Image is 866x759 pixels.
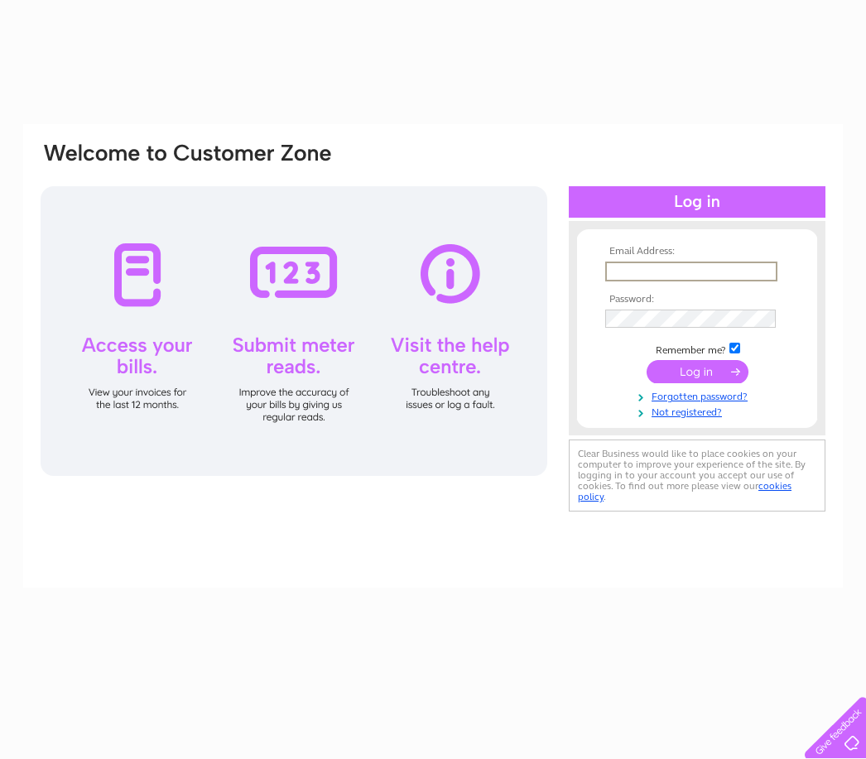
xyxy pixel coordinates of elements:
div: Clear Business would like to place cookies on your computer to improve your experience of the sit... [569,440,825,512]
input: Submit [647,360,748,383]
a: Forgotten password? [605,387,793,403]
th: Email Address: [601,246,793,257]
a: cookies policy [578,480,791,502]
td: Remember me? [601,340,793,357]
a: Not registered? [605,403,793,419]
th: Password: [601,294,793,305]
